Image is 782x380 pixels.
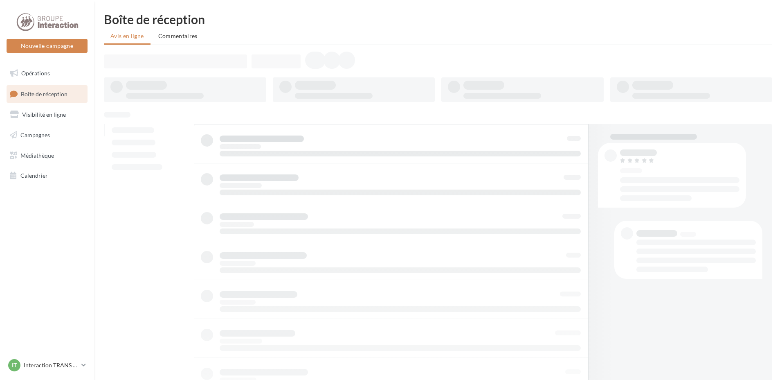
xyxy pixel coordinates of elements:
[12,361,17,369] span: IT
[5,65,89,82] a: Opérations
[104,13,772,25] div: Boîte de réception
[7,357,88,373] a: IT Interaction TRANS EN [GEOGRAPHIC_DATA]
[5,167,89,184] a: Calendrier
[20,172,48,179] span: Calendrier
[20,131,50,138] span: Campagnes
[21,90,67,97] span: Boîte de réception
[22,111,66,118] span: Visibilité en ligne
[158,32,198,39] span: Commentaires
[21,70,50,77] span: Opérations
[5,85,89,103] a: Boîte de réception
[20,152,54,158] span: Médiathèque
[24,361,78,369] p: Interaction TRANS EN [GEOGRAPHIC_DATA]
[5,147,89,164] a: Médiathèque
[7,39,88,53] button: Nouvelle campagne
[5,106,89,123] a: Visibilité en ligne
[5,127,89,144] a: Campagnes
